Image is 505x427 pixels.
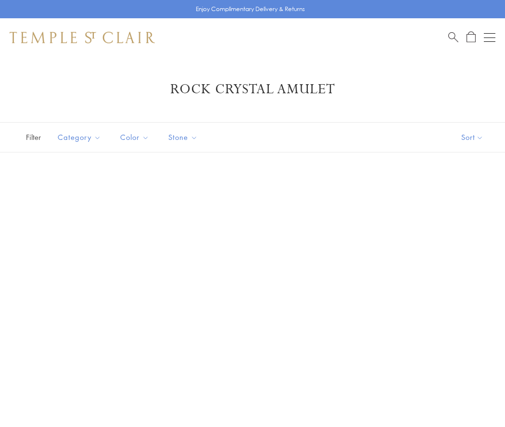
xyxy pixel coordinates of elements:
[467,31,476,43] a: Open Shopping Bag
[196,4,305,14] p: Enjoy Complimentary Delivery & Returns
[115,131,156,143] span: Color
[440,123,505,152] button: Show sort by
[10,32,155,43] img: Temple St. Clair
[448,31,458,43] a: Search
[164,131,205,143] span: Stone
[50,126,108,148] button: Category
[24,81,481,98] h1: Rock Crystal Amulet
[484,32,495,43] button: Open navigation
[53,131,108,143] span: Category
[161,126,205,148] button: Stone
[113,126,156,148] button: Color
